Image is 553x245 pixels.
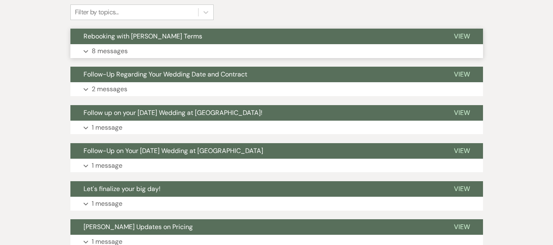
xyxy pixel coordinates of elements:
button: [PERSON_NAME] Updates on Pricing [70,219,441,235]
button: View [441,105,483,121]
span: View [454,70,470,79]
p: 1 message [92,122,122,133]
button: Rebooking with [PERSON_NAME] Terms [70,29,441,44]
span: View [454,223,470,231]
span: Let's finalize your big day! [84,184,160,193]
button: View [441,29,483,44]
p: 2 messages [92,84,127,94]
span: View [454,184,470,193]
button: 1 message [70,121,483,135]
p: 8 messages [92,46,128,56]
span: View [454,146,470,155]
span: View [454,32,470,40]
button: 2 messages [70,82,483,96]
button: Let's finalize your big day! [70,181,441,197]
span: Follow up on your [DATE] Wedding at [GEOGRAPHIC_DATA]! [84,108,262,117]
div: Filter by topics... [75,7,119,17]
p: 1 message [92,160,122,171]
button: View [441,219,483,235]
button: View [441,181,483,197]
span: Follow-Up Regarding Your Wedding Date and Contract [84,70,247,79]
span: [PERSON_NAME] Updates on Pricing [84,223,193,231]
button: Follow-Up on Your [DATE] Wedding at [GEOGRAPHIC_DATA] [70,143,441,159]
button: 8 messages [70,44,483,58]
button: 1 message [70,197,483,211]
button: 1 message [70,159,483,173]
button: View [441,67,483,82]
button: View [441,143,483,159]
span: View [454,108,470,117]
button: Follow-Up Regarding Your Wedding Date and Contract [70,67,441,82]
span: Follow-Up on Your [DATE] Wedding at [GEOGRAPHIC_DATA] [84,146,263,155]
p: 1 message [92,198,122,209]
button: Follow up on your [DATE] Wedding at [GEOGRAPHIC_DATA]! [70,105,441,121]
span: Rebooking with [PERSON_NAME] Terms [84,32,202,40]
